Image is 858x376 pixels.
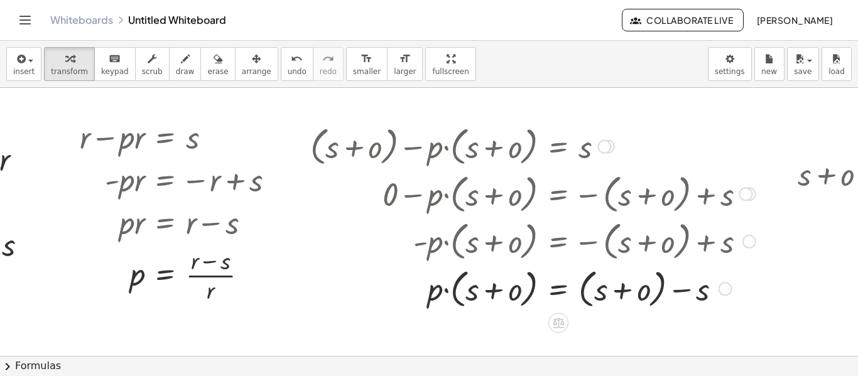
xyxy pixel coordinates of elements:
button: redoredo [313,47,344,81]
a: Whiteboards [50,14,113,26]
span: insert [13,67,35,76]
span: fullscreen [432,67,469,76]
span: keypad [101,67,129,76]
i: redo [322,51,334,67]
button: insert [6,47,41,81]
span: redo [320,67,337,76]
span: smaller [353,67,381,76]
i: undo [291,51,303,67]
button: Toggle navigation [15,10,35,30]
span: larger [394,67,416,76]
span: load [828,67,845,76]
button: settings [708,47,752,81]
span: settings [715,67,745,76]
button: draw [169,47,202,81]
span: [PERSON_NAME] [756,14,833,26]
button: erase [200,47,235,81]
div: Apply the same math to both sides of the equation [548,313,568,333]
button: arrange [235,47,278,81]
button: new [754,47,785,81]
button: keyboardkeypad [94,47,136,81]
span: erase [207,67,228,76]
i: format_size [399,51,411,67]
button: format_sizesmaller [346,47,388,81]
button: Collaborate Live [622,9,744,31]
span: transform [51,67,88,76]
span: undo [288,67,307,76]
span: scrub [142,67,163,76]
button: undoundo [281,47,313,81]
span: arrange [242,67,271,76]
button: fullscreen [425,47,475,81]
i: keyboard [109,51,121,67]
button: [PERSON_NAME] [746,9,843,31]
button: transform [44,47,95,81]
span: new [761,67,777,76]
span: draw [176,67,195,76]
button: format_sizelarger [387,47,423,81]
button: load [822,47,852,81]
button: scrub [135,47,170,81]
span: save [794,67,812,76]
span: Collaborate Live [633,14,733,26]
button: save [787,47,819,81]
i: format_size [361,51,372,67]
